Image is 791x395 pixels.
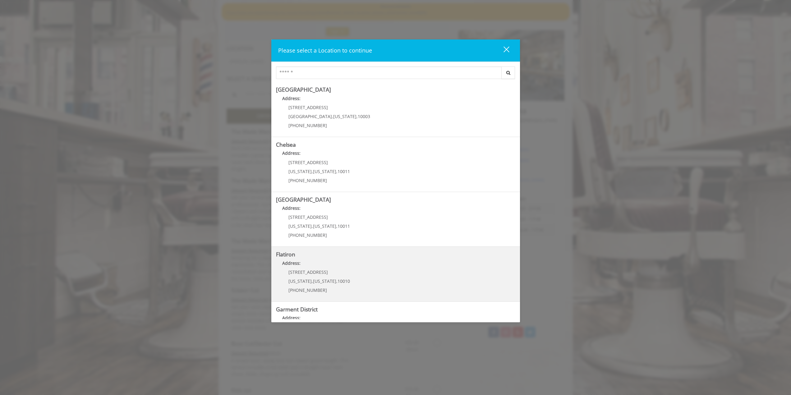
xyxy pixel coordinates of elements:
[332,113,333,119] span: ,
[282,205,301,211] b: Address:
[496,46,509,55] div: close dialog
[276,141,296,148] b: Chelsea
[288,269,328,275] span: [STREET_ADDRESS]
[276,67,502,79] input: Search Center
[313,168,336,174] span: [US_STATE]
[313,223,336,229] span: [US_STATE]
[276,67,515,82] div: Center Select
[276,86,331,93] b: [GEOGRAPHIC_DATA]
[288,287,327,293] span: [PHONE_NUMBER]
[288,104,328,110] span: [STREET_ADDRESS]
[356,113,358,119] span: ,
[288,122,327,128] span: [PHONE_NUMBER]
[282,260,301,266] b: Address:
[278,47,372,54] span: Please select a Location to continue
[288,168,312,174] span: [US_STATE]
[276,250,295,258] b: Flatiron
[288,232,327,238] span: [PHONE_NUMBER]
[282,150,301,156] b: Address:
[505,71,512,75] i: Search button
[312,168,313,174] span: ,
[288,113,332,119] span: [GEOGRAPHIC_DATA]
[336,223,338,229] span: ,
[282,315,301,321] b: Address:
[288,159,328,165] span: [STREET_ADDRESS]
[492,44,513,57] button: close dialog
[336,278,338,284] span: ,
[336,168,338,174] span: ,
[288,278,312,284] span: [US_STATE]
[312,278,313,284] span: ,
[282,95,301,101] b: Address:
[333,113,356,119] span: [US_STATE]
[338,278,350,284] span: 10010
[338,168,350,174] span: 10011
[312,223,313,229] span: ,
[358,113,370,119] span: 10003
[338,223,350,229] span: 10011
[288,223,312,229] span: [US_STATE]
[313,278,336,284] span: [US_STATE]
[288,177,327,183] span: [PHONE_NUMBER]
[288,214,328,220] span: [STREET_ADDRESS]
[276,196,331,203] b: [GEOGRAPHIC_DATA]
[276,305,318,313] b: Garment District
